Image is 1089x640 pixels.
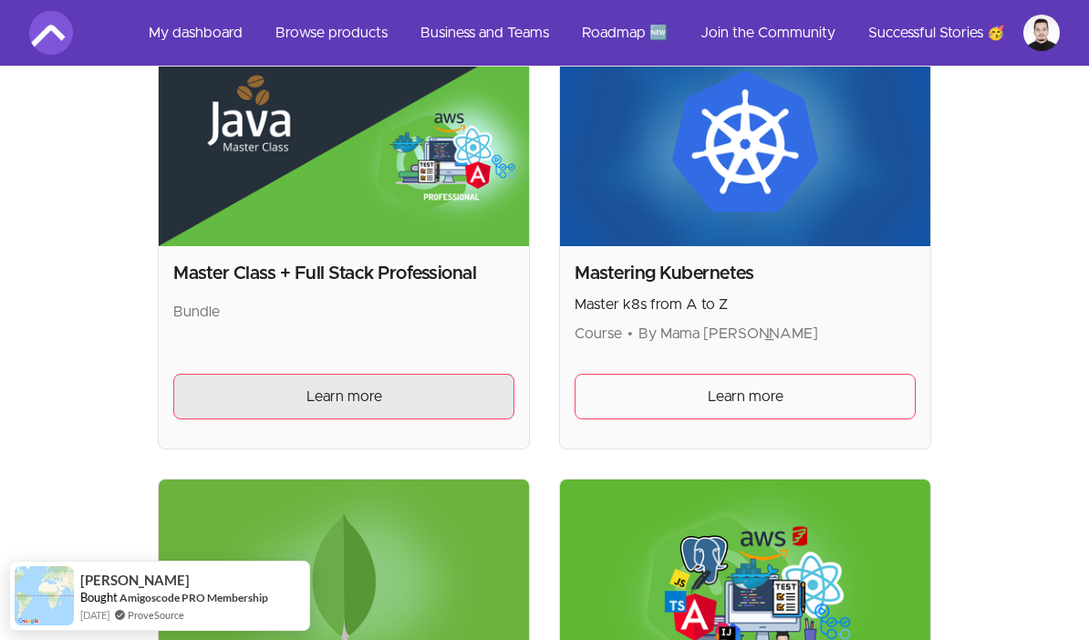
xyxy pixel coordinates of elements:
span: Bundle [173,305,220,319]
a: Join the Community [686,11,850,55]
span: Learn more [306,386,382,408]
a: Roadmap 🆕 [567,11,682,55]
a: My dashboard [134,11,257,55]
img: Amigoscode logo [29,11,73,55]
img: provesource social proof notification image [15,566,74,625]
span: Learn more [708,386,783,408]
a: Successful Stories 🥳 [854,11,1020,55]
img: Profile image for Ismaïl BENSALEM [1023,15,1060,51]
a: Amigoscode PRO Membership [119,590,268,605]
h2: Master Class + Full Stack Professional [173,261,514,286]
span: Course [575,326,622,341]
a: ProveSource [128,607,184,623]
a: Learn more [575,374,916,419]
a: Learn more [173,374,514,419]
p: Master k8s from A to Z [575,294,916,315]
a: Browse products [261,11,402,55]
h2: Mastering Kubernetes [575,261,916,286]
span: [PERSON_NAME] [80,573,190,588]
span: [DATE] [80,607,109,623]
nav: Main [134,11,1060,55]
span: Bought [80,590,118,604]
img: Product image for Master Class + Full Stack Professional [159,38,529,246]
img: Product image for Mastering Kubernetes [560,38,930,246]
a: Business and Teams [406,11,564,55]
span: • [627,326,633,341]
span: By Mama [PERSON_NAME] [638,326,818,341]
